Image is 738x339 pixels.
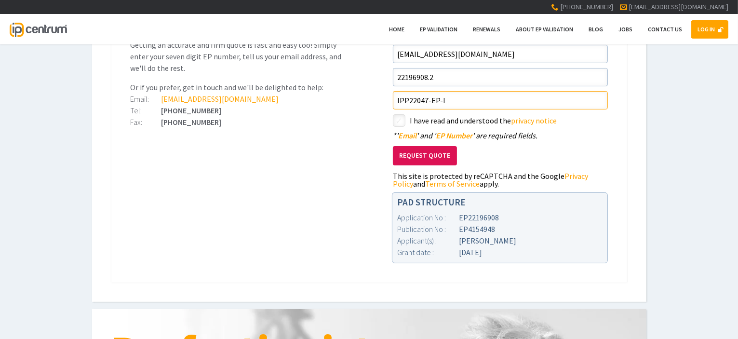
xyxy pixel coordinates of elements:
span: Contact Us [648,26,682,33]
div: This site is protected by reCAPTCHA and the Google and apply. [393,172,608,188]
div: ' ' and ' ' are required fields. [393,132,608,139]
h1: PAD STRUCTURE [397,198,603,207]
button: Request Quote [393,146,457,166]
span: EP Validation [420,26,457,33]
span: About EP Validation [516,26,573,33]
a: Blog [582,20,609,39]
a: [EMAIL_ADDRESS][DOMAIN_NAME] [629,2,728,11]
a: About EP Validation [510,20,579,39]
a: [EMAIL_ADDRESS][DOMAIN_NAME] [161,94,279,104]
span: Home [389,26,404,33]
a: Renewals [467,20,507,39]
a: EP Validation [414,20,464,39]
span: Email [398,131,416,140]
label: styled-checkbox [393,114,405,127]
a: Jobs [612,20,639,39]
input: Email [393,45,608,63]
input: EP Number [393,68,608,86]
span: EP Number [436,131,472,140]
div: Grant date : [397,246,459,258]
div: EP22196908 [397,212,603,223]
p: Getting an accurate and firm quote is fast and easy too! Simply enter your seven digit EP number,... [131,39,346,74]
div: Email: [131,95,161,103]
a: Terms of Service [425,179,480,189]
a: IP Centrum [10,14,67,44]
span: Jobs [618,26,632,33]
div: [DATE] [397,246,603,258]
p: Or if you prefer, get in touch and we'll be delighted to help: [131,81,346,93]
div: Applicant(s) : [397,235,459,246]
div: [PERSON_NAME] [397,235,603,246]
a: privacy notice [511,116,557,125]
a: Home [383,20,411,39]
div: Publication No : [397,223,459,235]
a: LOG IN [691,20,728,39]
span: [PHONE_NUMBER] [560,2,613,11]
div: Fax: [131,118,161,126]
div: Tel: [131,107,161,114]
span: Blog [589,26,603,33]
label: I have read and understood the [410,114,608,127]
div: [PHONE_NUMBER] [131,118,346,126]
span: Renewals [473,26,500,33]
input: Your Reference [393,91,608,109]
a: Contact Us [642,20,688,39]
a: Privacy Policy [393,171,588,189]
div: [PHONE_NUMBER] [131,107,346,114]
div: Application No : [397,212,459,223]
div: EP4154948 [397,223,603,235]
